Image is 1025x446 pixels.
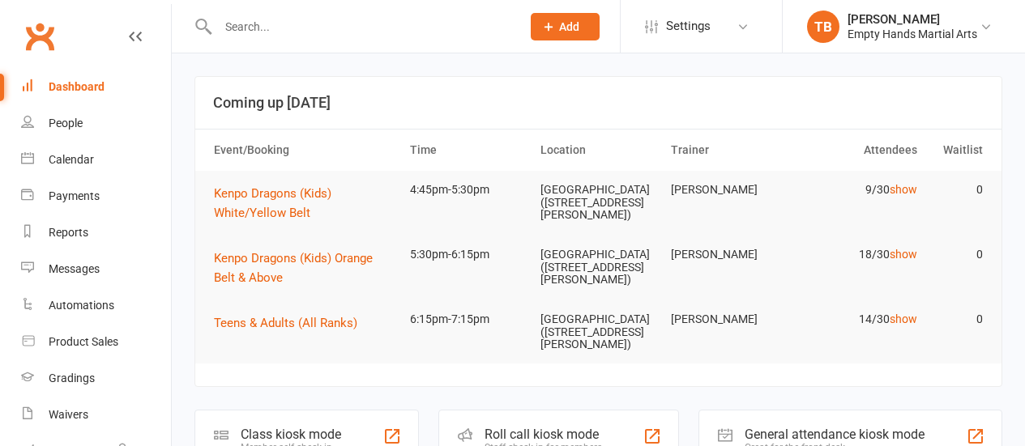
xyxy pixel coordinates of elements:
th: Location [533,130,664,171]
span: Kenpo Dragons (Kids) White/Yellow Belt [214,186,331,220]
button: Add [531,13,600,40]
a: Reports [21,215,171,251]
td: 18/30 [794,236,925,274]
a: show [890,183,917,196]
a: Payments [21,178,171,215]
td: [PERSON_NAME] [664,171,794,209]
div: General attendance kiosk mode [745,427,925,442]
div: Automations [49,299,114,312]
div: Calendar [49,153,94,166]
td: [GEOGRAPHIC_DATA] ([STREET_ADDRESS][PERSON_NAME]) [533,300,664,363]
th: Time [403,130,533,171]
div: Reports [49,226,88,239]
td: [GEOGRAPHIC_DATA] ([STREET_ADDRESS][PERSON_NAME]) [533,171,664,234]
td: 9/30 [794,171,925,209]
td: 14/30 [794,300,925,338]
h3: Coming up [DATE] [213,95,984,111]
div: People [49,117,83,130]
a: Automations [21,287,171,324]
div: Class kiosk mode [241,427,341,442]
span: Kenpo Dragons (Kids) Orange Belt & Above [214,251,373,285]
td: 4:45pm-5:30pm [403,171,533,209]
a: show [890,312,917,325]
a: Product Sales [21,324,171,360]
td: 5:30pm-6:15pm [403,236,533,274]
td: 0 [925,236,990,274]
td: [PERSON_NAME] [664,300,794,338]
th: Waitlist [925,130,990,171]
div: Empty Hands Martial Arts [848,27,977,41]
div: Gradings [49,372,95,384]
a: show [890,248,917,261]
input: Search... [213,15,510,38]
span: Add [559,20,579,33]
div: TB [807,11,839,43]
div: Messages [49,262,100,275]
div: Payments [49,189,100,202]
td: 0 [925,300,990,338]
th: Event/Booking [207,130,403,171]
th: Attendees [794,130,925,171]
a: Dashboard [21,69,171,105]
td: [GEOGRAPHIC_DATA] ([STREET_ADDRESS][PERSON_NAME]) [533,236,664,299]
a: People [21,105,171,142]
div: Product Sales [49,335,118,348]
a: Gradings [21,360,171,397]
a: Messages [21,251,171,287]
button: Kenpo Dragons (Kids) White/Yellow Belt [214,184,395,223]
a: Waivers [21,397,171,433]
div: Dashboard [49,80,105,93]
td: [PERSON_NAME] [664,236,794,274]
div: [PERSON_NAME] [848,12,977,27]
button: Kenpo Dragons (Kids) Orange Belt & Above [214,248,395,287]
a: Clubworx [19,16,60,57]
div: Waivers [49,408,88,421]
span: Settings [666,8,711,45]
td: 0 [925,171,990,209]
span: Teens & Adults (All Ranks) [214,316,357,330]
a: Calendar [21,142,171,178]
button: Teens & Adults (All Ranks) [214,313,369,333]
td: 6:15pm-7:15pm [403,300,533,338]
div: Roll call kiosk mode [485,427,602,442]
th: Trainer [664,130,794,171]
